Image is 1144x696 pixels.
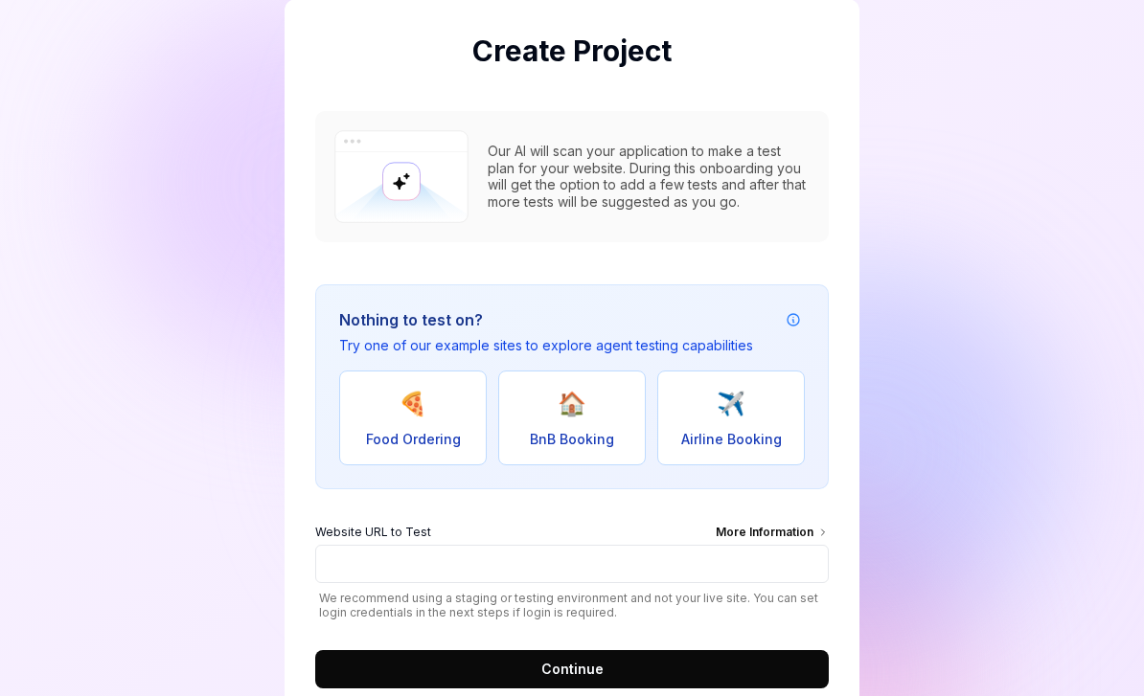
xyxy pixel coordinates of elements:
[488,143,810,210] div: Our AI will scan your application to make a test plan for your website. During this onboarding yo...
[716,524,829,545] div: More Information
[558,387,586,421] span: 🏠
[657,370,805,465] button: ✈️Airline Booking
[498,370,646,465] button: 🏠BnB Booking
[315,591,829,619] span: We recommend using a staging or testing environment and not your live site. You can set login cre...
[315,545,829,583] input: Website URL to TestMore Information
[366,429,461,449] span: Food Ordering
[315,524,431,545] span: Website URL to Test
[681,429,782,449] span: Airline Booking
[339,370,487,465] button: 🍕Food Ordering
[315,30,829,73] h2: Create Project
[782,308,805,331] button: Example attribution information
[399,387,427,421] span: 🍕
[315,650,829,688] button: Continue
[339,308,753,331] h3: Nothing to test on?
[339,335,753,355] p: Try one of our example sites to explore agent testing capabilities
[530,429,614,449] span: BnB Booking
[717,387,745,421] span: ✈️
[541,659,604,679] span: Continue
